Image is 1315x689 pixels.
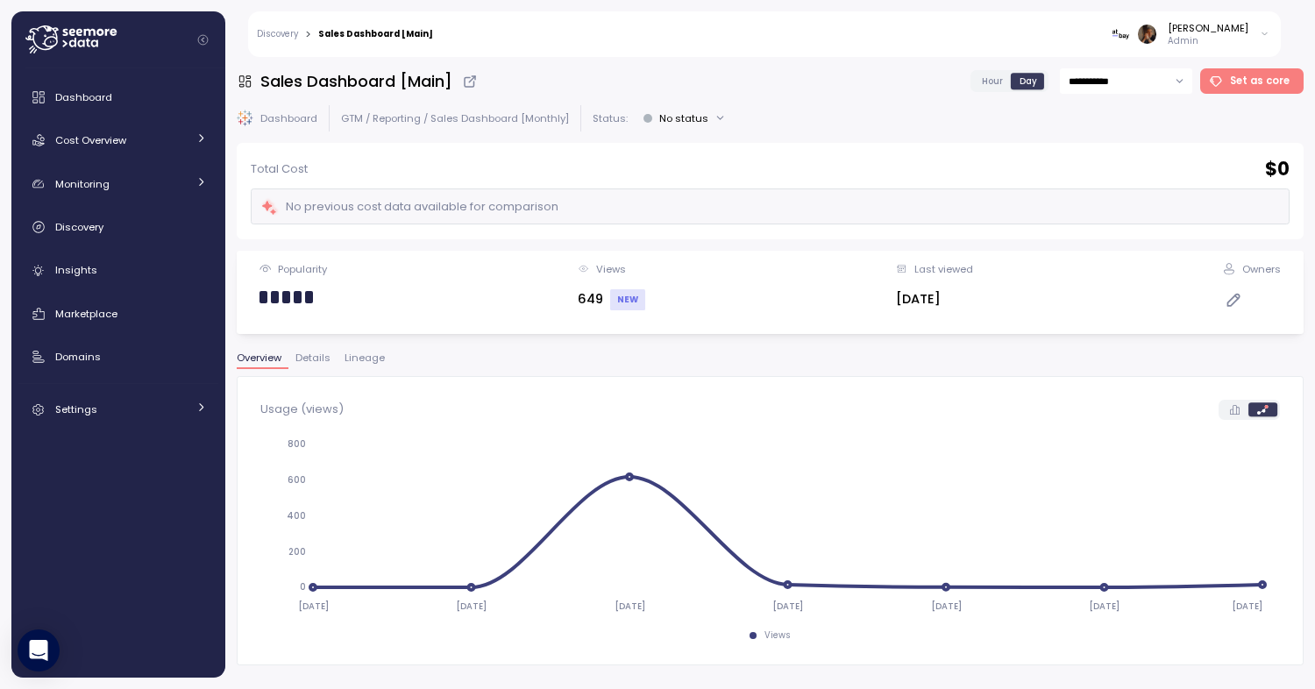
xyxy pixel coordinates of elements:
[55,220,103,234] span: Discovery
[1242,262,1281,276] div: Owners
[1089,600,1120,612] tspan: [DATE]
[1168,21,1248,35] div: [PERSON_NAME]
[192,33,214,46] button: Collapse navigation
[55,307,117,321] span: Marketplace
[251,160,308,178] p: Total Cost
[260,401,344,418] p: Usage (views)
[295,353,331,363] span: Details
[297,600,328,612] tspan: [DATE]
[341,111,569,125] p: GTM / Reporting / Sales Dashboard [Monthly]
[914,262,973,276] div: Last viewed
[287,510,306,522] tspan: 400
[1112,25,1130,43] img: 676124322ce2d31a078e3b71.PNG
[18,167,218,202] a: Monitoring
[593,111,628,125] p: Status:
[456,600,487,612] tspan: [DATE]
[614,600,644,612] tspan: [DATE]
[596,262,626,276] div: Views
[1232,600,1262,612] tspan: [DATE]
[1265,157,1290,182] h2: $ 0
[288,438,306,450] tspan: 800
[318,30,433,39] div: Sales Dashboard [Main]
[18,296,218,331] a: Marketplace
[278,262,327,276] div: Popularity
[896,290,941,308] span: [DATE]
[18,253,218,288] a: Insights
[1168,35,1248,47] p: Admin
[1200,68,1304,94] button: Set as core
[55,133,126,147] span: Cost Overview
[305,29,311,40] div: >
[55,263,97,277] span: Insights
[18,392,218,427] a: Settings
[772,600,803,612] tspan: [DATE]
[55,177,110,191] span: Monitoring
[18,629,60,671] div: Open Intercom Messenger
[18,339,218,374] a: Domains
[1020,75,1037,88] span: Day
[237,353,281,363] span: Overview
[345,353,385,363] span: Lineage
[1138,25,1156,43] img: ACg8ocLFKfaHXE38z_35D9oG4qLrdLeB_OJFy4BOGq8JL8YSOowJeg=s96-c
[982,75,1003,88] span: Hour
[930,600,961,612] tspan: [DATE]
[55,350,101,364] span: Domains
[1230,69,1290,93] span: Set as core
[288,474,306,486] tspan: 600
[610,289,645,310] div: NEW
[55,90,112,104] span: Dashboard
[764,629,791,642] div: Views
[18,210,218,245] a: Discovery
[260,111,317,125] p: Dashboard
[300,581,306,593] tspan: 0
[659,111,708,125] div: No status
[260,197,558,217] div: No previous cost data available for comparison
[578,289,645,310] div: 649
[260,70,452,92] h3: Sales Dashboard [Main]
[18,80,218,115] a: Dashboard
[18,123,218,158] a: Cost Overview
[257,30,298,39] a: Discovery
[636,105,733,131] button: No status
[288,546,306,558] tspan: 200
[55,402,97,416] span: Settings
